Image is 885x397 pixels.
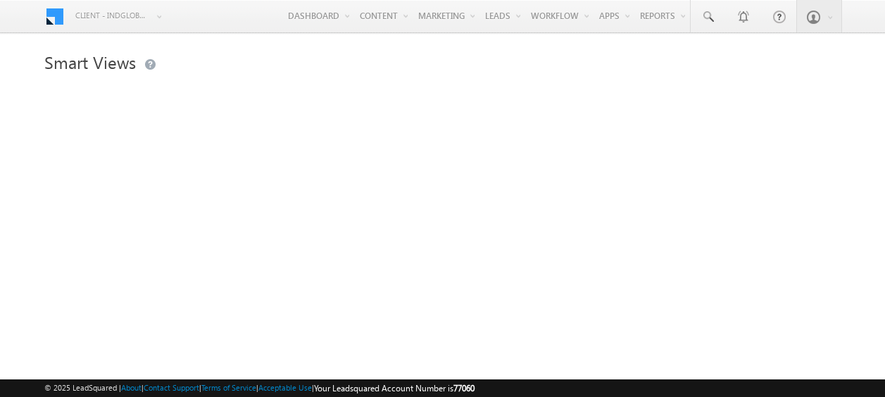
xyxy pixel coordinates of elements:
[144,383,199,392] a: Contact Support
[314,383,475,393] span: Your Leadsquared Account Number is
[44,382,475,395] span: © 2025 LeadSquared | | | | |
[258,383,312,392] a: Acceptable Use
[121,383,142,392] a: About
[75,8,149,23] span: Client - indglobal1 (77060)
[453,383,475,393] span: 77060
[201,383,256,392] a: Terms of Service
[44,51,136,73] span: Smart Views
